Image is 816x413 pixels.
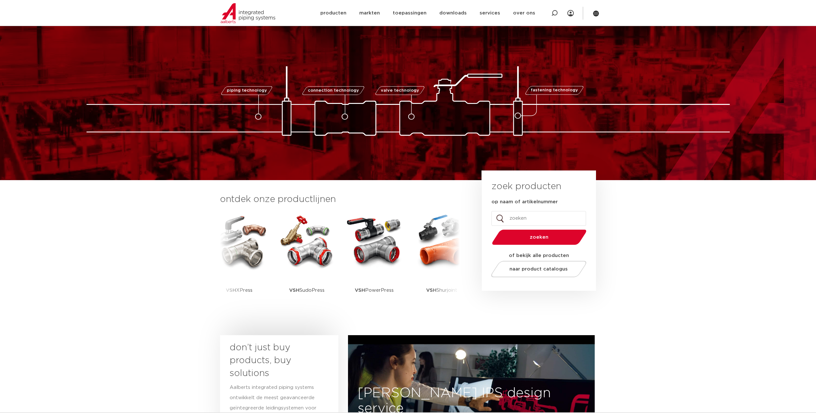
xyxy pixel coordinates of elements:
h3: ontdek onze productlijnen [220,193,460,206]
h3: don’t just buy products, buy solutions [230,341,317,380]
span: piping technology [227,88,267,93]
p: SudoPress [289,270,325,310]
strong: VSH [226,288,236,293]
span: fastening technology [531,88,578,93]
span: zoeken [509,235,570,240]
a: VSHShurjoint [413,212,471,310]
strong: VSH [289,288,299,293]
input: zoeken [491,211,586,226]
strong: VSH [355,288,365,293]
span: connection technology [307,88,359,93]
p: Shurjoint [426,270,457,310]
button: zoeken [489,229,589,245]
p: PowerPress [355,270,394,310]
label: op naam of artikelnummer [491,199,558,205]
a: naar product catalogus [489,261,588,277]
p: XPress [226,270,252,310]
strong: of bekijk alle producten [509,253,569,258]
a: VSHXPress [210,212,268,310]
h3: zoek producten [491,180,561,193]
a: VSHSudoPress [278,212,336,310]
strong: VSH [426,288,436,293]
span: valve technology [381,88,419,93]
a: VSHPowerPress [345,212,403,310]
span: naar product catalogus [509,267,568,271]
